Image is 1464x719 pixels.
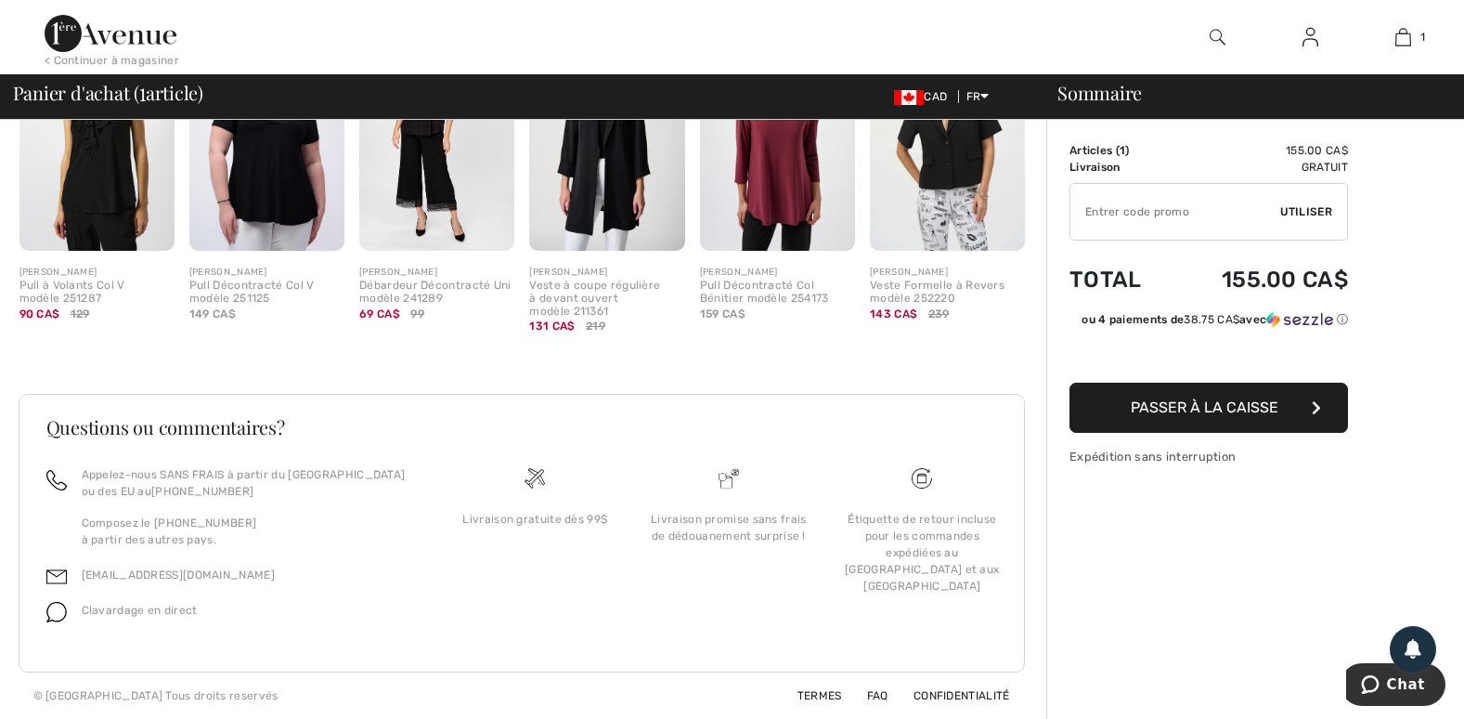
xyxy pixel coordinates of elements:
div: Livraison promise sans frais de dédouanement surprise ! [647,511,810,544]
img: 1ère Avenue [45,15,176,52]
img: Pull à Volants Col V modèle 251287 [19,18,175,251]
div: [PERSON_NAME] [189,266,344,280]
div: < Continuer à magasiner [45,52,179,69]
img: recherche [1210,26,1225,48]
div: Livraison gratuite dès 99$ [453,511,616,528]
span: 69 CA$ [359,307,400,320]
a: [PHONE_NUMBER] [151,485,253,498]
div: [PERSON_NAME] [700,266,855,280]
span: 1 [139,79,146,103]
p: Appelez-nous SANS FRAIS à partir du [GEOGRAPHIC_DATA] ou des EU au [82,466,417,500]
td: 155.00 CA$ [1171,142,1348,159]
div: [PERSON_NAME] [359,266,514,280]
p: Composez le [PHONE_NUMBER] à partir des autres pays. [82,515,417,548]
span: 159 CA$ [700,307,745,320]
div: Veste à coupe régulière à devant ouvert modèle 211361 [529,280,684,318]
span: 38.75 CA$ [1184,313,1239,326]
div: © [GEOGRAPHIC_DATA] Tous droits reservés [33,687,279,704]
img: Pull Décontracté Col V modèle 251125 [189,18,344,251]
div: [PERSON_NAME] [19,266,175,280]
td: Livraison [1069,159,1171,176]
img: Pull Décontracté Col Bénitier modèle 254173 [700,18,855,251]
img: Livraison promise sans frais de dédouanement surprise&nbsp;! [719,468,739,489]
span: Utiliser [1280,203,1332,220]
span: CAD [894,90,954,103]
span: 1 [1420,29,1425,46]
a: Se connecter [1288,26,1333,49]
div: Expédition sans interruption [1069,448,1348,465]
div: Pull Décontracté Col Bénitier modèle 254173 [700,280,855,306]
div: ou 4 paiements de38.75 CA$avecSezzle Cliquez pour en savoir plus sur Sezzle [1069,311,1348,334]
a: 1 [1357,26,1448,48]
div: Sommaire [1035,84,1453,102]
span: 99 [410,306,424,322]
td: Gratuit [1171,159,1348,176]
h3: Questions ou commentaires? [46,418,997,437]
div: Étiquette de retour incluse pour les commandes expédiées au [GEOGRAPHIC_DATA] et aux [GEOGRAPHIC_... [840,511,1004,595]
img: Sezzle [1266,311,1333,328]
span: 143 CA$ [870,307,917,320]
span: 149 CA$ [189,307,236,320]
a: FAQ [845,689,888,702]
div: [PERSON_NAME] [870,266,1025,280]
span: Passer à la caisse [1131,399,1278,416]
td: 155.00 CA$ [1171,248,1348,311]
td: Total [1069,248,1171,311]
iframe: Ouvre un widget dans lequel vous pouvez chatter avec l’un de nos agents [1346,663,1445,710]
div: [PERSON_NAME] [529,266,684,280]
div: Pull à Volants Col V modèle 251287 [19,280,175,306]
button: Passer à la caisse [1069,383,1348,433]
span: 1 [1120,144,1125,157]
span: 129 [71,306,90,322]
img: call [46,470,67,490]
a: [EMAIL_ADDRESS][DOMAIN_NAME] [82,569,275,582]
img: Livraison gratuite dès 99$ [912,468,932,489]
a: Confidentialité [891,689,1010,702]
div: Pull Décontracté Col V modèle 251125 [189,280,344,306]
img: Veste à coupe régulière à devant ouvert modèle 211361 [529,18,684,251]
span: FR [966,90,990,103]
div: Veste Formelle à Revers modèle 252220 [870,280,1025,306]
span: 239 [928,306,950,322]
img: Mon panier [1395,26,1411,48]
img: Veste Formelle à Revers modèle 252220 [870,18,1025,251]
img: Débardeur Décontracté Uni modèle 241289 [359,18,514,251]
a: Termes [775,689,842,702]
img: Canadian Dollar [894,90,924,105]
img: Livraison gratuite dès 99$ [525,468,545,489]
span: Panier d'achat ( article) [13,84,204,102]
span: 90 CA$ [19,307,60,320]
img: email [46,567,67,587]
div: Débardeur Décontracté Uni modèle 241289 [359,280,514,306]
span: Clavardage en direct [82,604,198,617]
td: Articles ( ) [1069,142,1171,159]
span: 131 CA$ [529,320,575,333]
div: ou 4 paiements de avec [1082,311,1348,328]
iframe: PayPal-paypal [1069,334,1348,376]
img: Mes infos [1302,26,1318,48]
span: 219 [586,318,605,334]
img: chat [46,602,67,622]
input: Code promo [1070,184,1280,240]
